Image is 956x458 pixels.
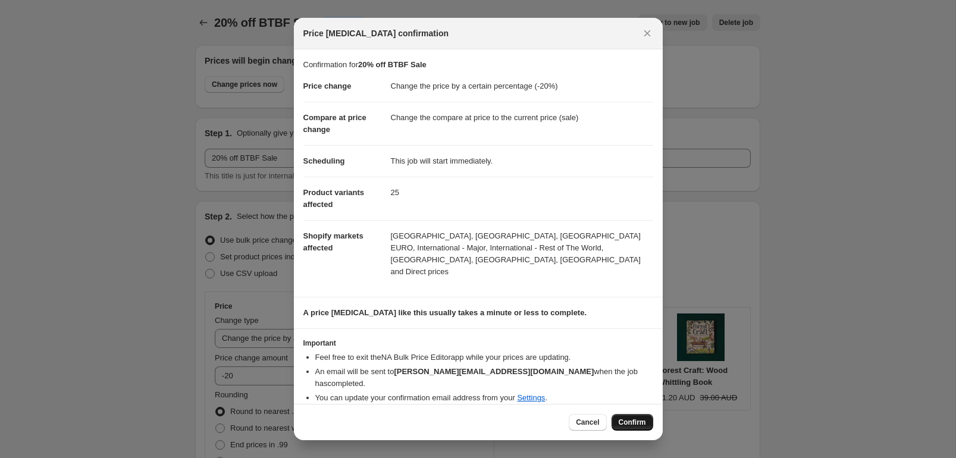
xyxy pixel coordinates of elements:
[303,338,653,348] h3: Important
[612,414,653,431] button: Confirm
[391,71,653,102] dd: Change the price by a certain percentage (-20%)
[303,308,587,317] b: A price [MEDICAL_DATA] like this usually takes a minute or less to complete.
[315,392,653,404] li: You can update your confirmation email address from your .
[303,156,345,165] span: Scheduling
[303,27,449,39] span: Price [MEDICAL_DATA] confirmation
[569,414,606,431] button: Cancel
[619,418,646,427] span: Confirm
[517,393,545,402] a: Settings
[391,145,653,177] dd: This job will start immediately.
[303,188,365,209] span: Product variants affected
[303,231,363,252] span: Shopify markets affected
[639,25,656,42] button: Close
[391,102,653,133] dd: Change the compare at price to the current price (sale)
[303,81,352,90] span: Price change
[315,366,653,390] li: An email will be sent to when the job has completed .
[391,220,653,287] dd: [GEOGRAPHIC_DATA], [GEOGRAPHIC_DATA], [GEOGRAPHIC_DATA] EURO, International - Major, Internationa...
[303,113,366,134] span: Compare at price change
[576,418,599,427] span: Cancel
[303,59,653,71] p: Confirmation for
[315,352,653,363] li: Feel free to exit the NA Bulk Price Editor app while your prices are updating.
[358,60,427,69] b: 20% off BTBF Sale
[394,367,594,376] b: [PERSON_NAME][EMAIL_ADDRESS][DOMAIN_NAME]
[391,177,653,208] dd: 25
